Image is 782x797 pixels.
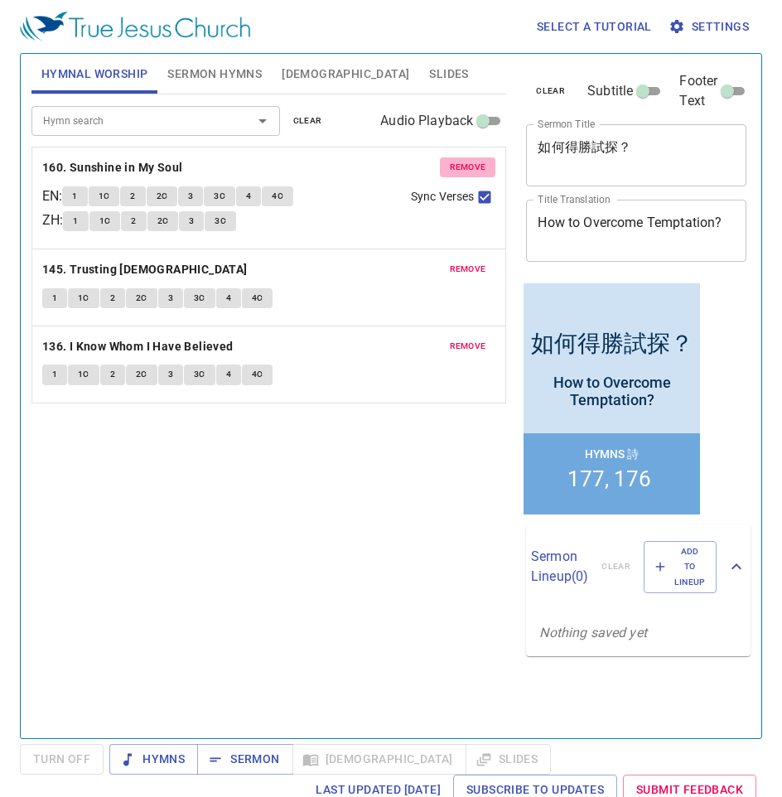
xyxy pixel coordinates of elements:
textarea: 如何得勝試探？ [538,139,735,171]
span: remove [450,339,486,354]
span: 3C [214,189,225,204]
button: 1C [68,288,99,308]
b: 145. Trusting [DEMOGRAPHIC_DATA] [42,259,248,280]
span: Select a tutorial [537,17,652,37]
span: Sync Verses [411,188,474,205]
span: clear [293,114,322,128]
span: [DEMOGRAPHIC_DATA] [282,64,409,85]
button: 1C [68,365,99,384]
button: 2C [126,288,157,308]
span: Add to Lineup [654,544,706,590]
span: Hymns [123,749,185,770]
span: Footer Text [679,71,717,111]
button: 2 [121,211,146,231]
span: Hymnal Worship [41,64,148,85]
i: Nothing saved yet [539,625,647,640]
button: 3C [184,365,215,384]
span: 4 [226,291,231,306]
span: Slides [429,64,468,85]
span: 2 [110,367,115,382]
span: Audio Playback [380,111,473,131]
p: EN : [42,186,62,206]
button: 1C [89,186,120,206]
div: Sermon Lineup(0)clearAdd to Lineup [526,524,751,610]
button: Settings [665,12,755,42]
button: clear [283,111,332,131]
span: 4C [252,367,263,382]
button: Select a tutorial [530,12,659,42]
button: 4 [236,186,261,206]
button: 1 [62,186,87,206]
img: True Jesus Church [20,12,250,41]
button: 3 [158,365,183,384]
button: 3C [205,211,236,231]
span: 2C [157,189,168,204]
button: 136. I Know Whom I Have Believed [42,336,236,357]
span: remove [450,160,486,175]
span: 4C [252,291,263,306]
button: Add to Lineup [644,541,717,593]
span: Sermon Hymns [167,64,262,85]
button: 1C [89,211,121,231]
button: remove [440,259,496,279]
span: 3 [168,367,173,382]
span: 3C [215,214,226,229]
button: 2C [126,365,157,384]
span: 4C [272,189,283,204]
span: 2C [157,214,169,229]
button: 3 [178,186,203,206]
textarea: How to Overcome Temptation? [538,215,735,246]
button: 4C [242,288,273,308]
span: 2 [131,214,136,229]
span: 1 [52,291,57,306]
button: 4 [216,288,241,308]
span: Sermon [210,749,279,770]
span: clear [536,84,565,99]
span: remove [450,262,486,277]
button: 145. Trusting [DEMOGRAPHIC_DATA] [42,259,250,280]
button: 1 [63,211,88,231]
button: 3 [179,211,204,231]
button: 4 [216,365,241,384]
span: 4 [226,367,231,382]
button: Sermon [197,744,292,775]
button: 4C [242,365,273,384]
span: 1 [72,189,77,204]
span: 3 [189,214,194,229]
button: Open [251,109,274,133]
span: 3 [188,189,193,204]
button: 3C [184,288,215,308]
span: Settings [672,17,749,37]
button: 160. Sunshine in My Soul [42,157,186,178]
button: 3C [204,186,235,206]
button: 2C [147,186,178,206]
button: 1 [42,288,67,308]
button: remove [440,157,496,177]
button: clear [526,81,575,101]
span: 2 [130,189,135,204]
p: ZH : [42,210,63,230]
span: 3C [194,291,205,306]
span: 1C [99,189,110,204]
span: 2C [136,367,147,382]
button: 2C [147,211,179,231]
p: Sermon Lineup ( 0 ) [531,547,588,587]
span: 1C [99,214,111,229]
button: 3 [158,288,183,308]
button: remove [440,336,496,356]
button: 2 [100,288,125,308]
span: 3C [194,367,205,382]
span: 1C [78,291,89,306]
span: 1C [78,367,89,382]
span: 2 [110,291,115,306]
span: 1 [52,367,57,382]
span: Subtitle [587,81,633,101]
span: 1 [73,214,78,229]
span: 4 [246,189,251,204]
button: 1 [42,365,67,384]
span: 2C [136,291,147,306]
